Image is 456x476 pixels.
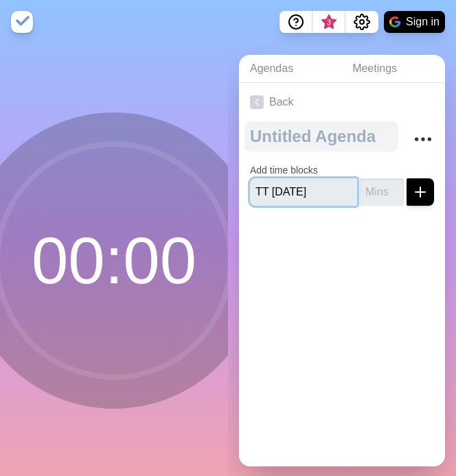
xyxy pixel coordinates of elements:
span: 3 [323,17,334,28]
input: Name [250,178,357,206]
a: Back [239,83,445,121]
a: Agendas [239,55,341,83]
img: timeblocks logo [11,11,33,33]
button: More [409,126,437,153]
button: What’s new [312,11,345,33]
label: Add time blocks [250,165,318,176]
a: Meetings [341,55,445,83]
img: google logo [389,16,400,27]
input: Mins [360,178,404,206]
button: Sign in [384,11,445,33]
button: Help [280,11,312,33]
button: Settings [345,11,378,33]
